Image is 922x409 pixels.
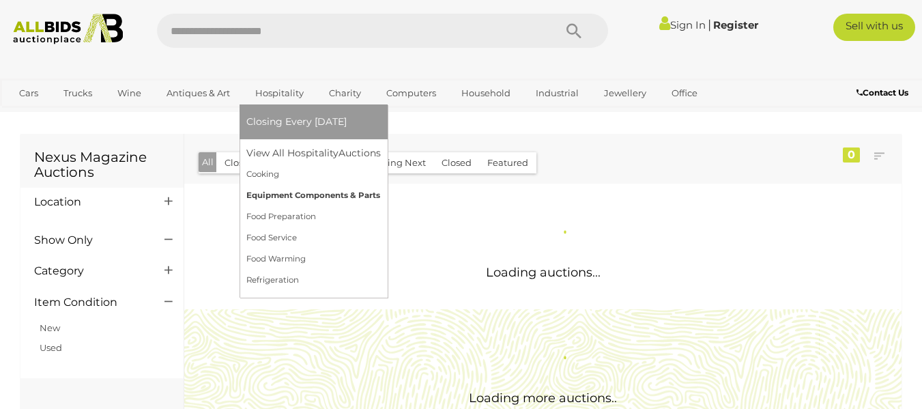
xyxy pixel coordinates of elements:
button: Featured [479,152,536,173]
h4: Item Condition [34,296,144,309]
a: Industrial [527,82,588,104]
a: Sell with us [833,14,915,41]
a: Contact Us [856,85,912,100]
a: Cars [10,82,47,104]
a: Household [452,82,519,104]
a: Register [713,18,758,31]
a: Office [663,82,706,104]
a: Sign In [659,18,706,31]
button: Closed [433,152,480,173]
a: Charity [320,82,370,104]
a: [GEOGRAPHIC_DATA] [63,104,178,127]
a: Wine [109,82,150,104]
a: Antiques & Art [158,82,239,104]
a: New [40,322,60,333]
h4: Show Only [34,234,144,246]
a: Jewellery [595,82,655,104]
a: Sports [10,104,56,127]
span: | [708,17,711,32]
button: Search [540,14,608,48]
b: Contact Us [856,87,908,98]
div: 0 [843,147,860,163]
a: Computers [377,82,445,104]
a: Used [40,342,62,353]
img: Allbids.com.au [7,14,130,44]
h4: Location [34,196,144,208]
a: Trucks [55,82,101,104]
h1: Nexus Magazine Auctions [34,150,170,180]
h4: Category [34,265,144,277]
span: Loading more auctions.. [469,391,617,406]
a: Hospitality [246,82,313,104]
button: All [199,152,217,172]
span: Loading auctions... [486,265,601,280]
button: Closing Next [361,152,434,173]
button: Closing [DATE] [216,152,298,173]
